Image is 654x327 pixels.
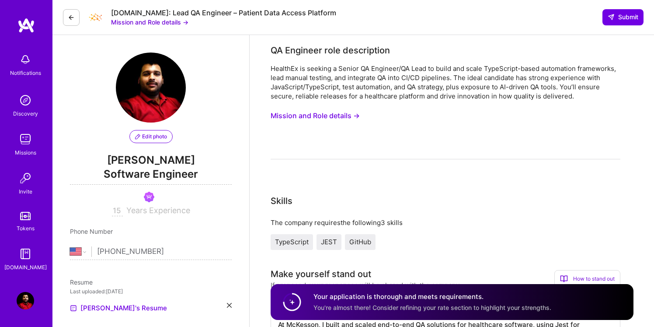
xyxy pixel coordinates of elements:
div: Discovery [13,109,38,118]
div: Notifications [10,68,41,77]
img: User Avatar [17,292,34,309]
div: HealthEx is seeking a Senior QA Engineer/QA Lead to build and scale TypeScript-based automation f... [271,64,620,101]
div: The company requires the following 3 skills [271,218,620,227]
img: tokens [20,212,31,220]
div: Skills [271,194,292,207]
img: teamwork [17,130,34,148]
span: You're almost there! Consider refining your rate section to highlight your strengths. [313,304,551,311]
button: Edit photo [129,130,173,143]
i: icon PencilPurple [135,134,140,139]
i: icon LeftArrowDark [68,14,75,21]
div: Make yourself stand out [271,267,371,281]
a: User Avatar [14,292,36,309]
div: Last uploaded: [DATE] [70,287,232,296]
img: Company Logo [87,9,104,26]
div: Missions [15,148,36,157]
span: Edit photo [135,133,167,141]
div: How to stand out [554,270,620,288]
button: Mission and Role details → [271,108,360,124]
span: Phone Number [70,228,113,235]
img: User Avatar [116,53,186,123]
img: Been on Mission [144,192,154,202]
div: Tokens [17,224,35,233]
a: [PERSON_NAME]'s Resume [70,303,167,313]
h4: Your application is thorough and meets requirements. [313,292,551,301]
button: Mission and Role details → [111,18,188,27]
img: Invite [17,169,34,187]
span: Years Experience [126,206,190,215]
div: QA Engineer role description [271,44,390,57]
span: JEST [321,238,337,246]
span: Resume [70,278,93,286]
i: icon SendLight [608,14,615,21]
span: GitHub [349,238,371,246]
span: [PERSON_NAME] [70,154,232,167]
img: logo [17,18,35,33]
input: XX [112,206,123,216]
i: icon Close [227,303,232,308]
img: Resume [70,305,77,312]
img: guide book [17,245,34,263]
div: [DOMAIN_NAME] [4,263,47,272]
button: Submit [602,9,644,25]
span: TypeScript [275,238,309,246]
div: [DOMAIN_NAME]: Lead QA Engineer – Patient Data Access Platform [111,8,336,18]
input: +1 (000) 000-0000 [97,239,232,264]
div: null [602,9,644,25]
img: discovery [17,91,34,109]
span: Software Engineer [70,167,232,185]
span: Submit [608,13,638,21]
div: Invite [19,187,32,196]
img: bell [17,51,34,68]
div: If proposed, your responses will be shared with the company. [271,281,461,290]
i: icon BookOpen [560,275,568,283]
